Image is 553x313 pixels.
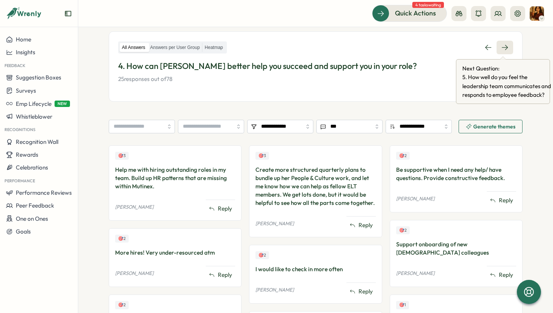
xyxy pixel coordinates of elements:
span: 5 . How well do you feel the leadership team communicates and responds to employee feedback? [462,73,553,99]
p: 25 responses out of 78 [118,75,513,83]
button: Generate themes [459,120,523,133]
span: Goals [16,228,31,235]
span: Reply [218,205,232,213]
span: Quick Actions [395,8,436,18]
span: NEW [55,101,70,107]
span: 4 tasks waiting [412,2,444,8]
span: Surveys [16,87,36,94]
div: More hires! Very under-resourced atm [115,249,235,257]
span: Next Question: [462,64,553,73]
span: Emp Lifecycle [16,100,52,107]
button: Expand sidebar [64,10,72,17]
div: Create more structured quarterly plans to bundle up her People & Culture work, and let me know ho... [255,166,375,207]
div: Be supportive when I need any help/ have questions. Provide constructive feedback. [396,166,516,182]
div: Upvotes [396,152,410,160]
div: Upvotes [115,152,129,160]
label: All Answers [120,43,147,52]
button: Reply [206,269,235,281]
p: [PERSON_NAME] [396,270,434,277]
div: Help me with hiring outstanding roles in my team. Build up HR patterns that are missing within Mu... [115,166,235,191]
button: Reply [346,286,376,297]
div: I would like to check in more often [255,265,375,273]
span: Peer Feedback [16,202,54,209]
div: Upvotes [396,226,410,234]
label: Answers per User Group [148,43,202,52]
span: Reply [359,221,373,229]
span: Insights [16,49,35,56]
span: Performance Reviews [16,189,72,196]
button: Reply [346,220,376,231]
span: Whistleblower [16,113,52,120]
p: [PERSON_NAME] [396,195,434,202]
img: Barbs [530,6,544,21]
div: Upvotes [115,235,129,243]
button: Reply [206,203,235,214]
div: Upvotes [255,152,269,160]
span: Reply [499,271,513,279]
button: Reply [487,269,516,281]
span: Reply [499,196,513,205]
p: [PERSON_NAME] [115,270,153,277]
button: Quick Actions [372,5,447,21]
span: Celebrations [16,164,48,171]
p: 4. How can [PERSON_NAME] better help you succeed and support you in your role? [118,60,513,72]
span: Home [16,36,31,43]
p: [PERSON_NAME] [255,220,294,227]
span: Generate themes [473,124,515,129]
div: Upvotes [396,301,409,309]
p: [PERSON_NAME] [255,287,294,293]
div: Upvotes [115,301,129,309]
p: [PERSON_NAME] [115,204,153,211]
span: Recognition Wall [16,138,58,145]
label: Heatmap [202,43,225,52]
button: Reply [487,195,516,206]
div: Upvotes [255,251,269,259]
span: Reply [218,271,232,279]
div: Support onboarding of new [DEMOGRAPHIC_DATA] colleagues [396,240,516,257]
span: Rewards [16,151,38,158]
span: Suggestion Boxes [16,74,61,81]
span: Reply [359,287,373,296]
span: One on Ones [16,215,48,222]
